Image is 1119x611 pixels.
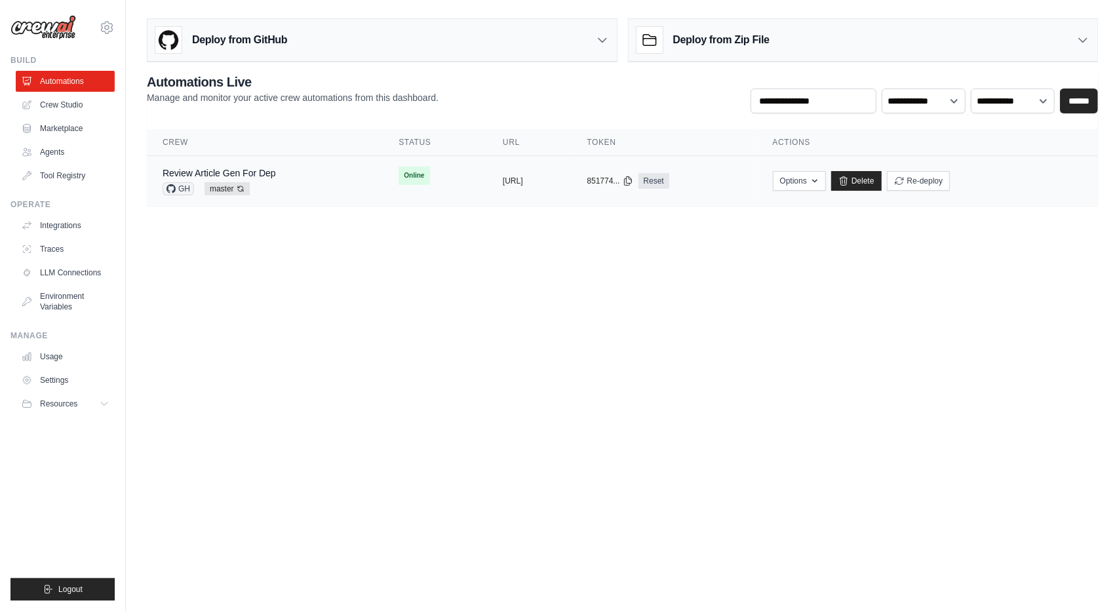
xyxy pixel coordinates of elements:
[1053,548,1119,611] iframe: Chat Widget
[757,129,1098,156] th: Actions
[16,286,115,317] a: Environment Variables
[10,199,115,210] div: Operate
[147,129,383,156] th: Crew
[16,346,115,367] a: Usage
[16,393,115,414] button: Resources
[16,71,115,92] a: Automations
[673,32,770,48] h3: Deploy from Zip File
[638,173,669,189] a: Reset
[10,55,115,66] div: Build
[831,171,882,191] a: Delete
[16,165,115,186] a: Tool Registry
[773,171,826,191] button: Options
[147,91,439,104] p: Manage and monitor your active crew automations from this dashboard.
[571,129,756,156] th: Token
[163,182,194,195] span: GH
[155,27,182,53] img: GitHub Logo
[16,262,115,283] a: LLM Connections
[399,167,429,185] span: Online
[192,32,287,48] h3: Deploy from GitHub
[16,370,115,391] a: Settings
[10,578,115,601] button: Logout
[40,399,77,409] span: Resources
[10,15,76,40] img: Logo
[383,129,487,156] th: Status
[16,94,115,115] a: Crew Studio
[205,182,250,195] span: master
[147,73,439,91] h2: Automations Live
[163,168,276,178] a: Review Article Gen For Dep
[487,129,571,156] th: URL
[16,239,115,260] a: Traces
[10,330,115,341] div: Manage
[58,584,83,595] span: Logout
[16,142,115,163] a: Agents
[16,118,115,139] a: Marketplace
[587,176,633,186] button: 851774...
[887,171,951,191] button: Re-deploy
[16,215,115,236] a: Integrations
